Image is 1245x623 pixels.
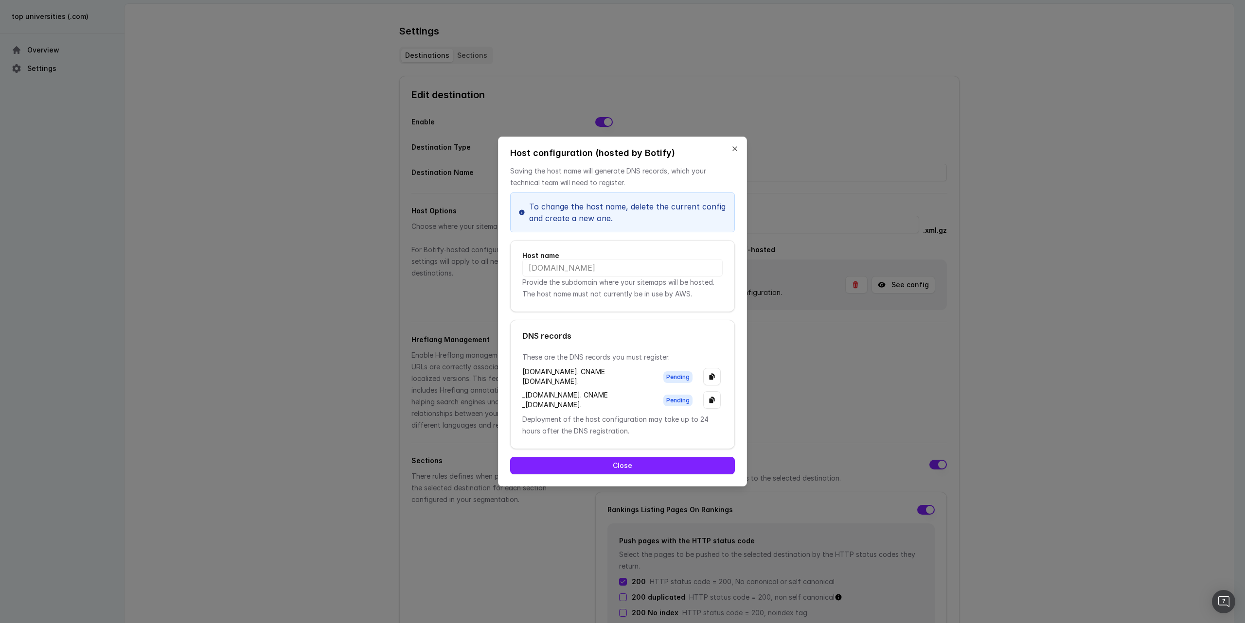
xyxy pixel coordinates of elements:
[663,395,693,406] span: Pending
[510,149,735,157] div: Host configuration (hosted by Botify)
[522,252,723,259] label: Host name
[663,371,693,383] span: Pending
[522,277,723,300] p: Provide the subdomain where your sitemaps will be hosted. The host name must not currently be in ...
[522,351,723,363] p: These are the DNS records you must register.
[522,390,653,410] div: _[DOMAIN_NAME]. CNAME _[DOMAIN_NAME].
[522,414,723,437] p: Deployment of the host configuration may take up to 24 hours after the DNS registration.
[510,165,735,189] p: Saving the host name will generate DNS records, which your technical team will need to register.
[522,332,723,340] div: DNS records
[510,192,735,232] div: To change the host name, delete the current config and create a new one.
[522,367,653,386] div: [DOMAIN_NAME]. CNAME [DOMAIN_NAME].
[510,457,735,474] button: Close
